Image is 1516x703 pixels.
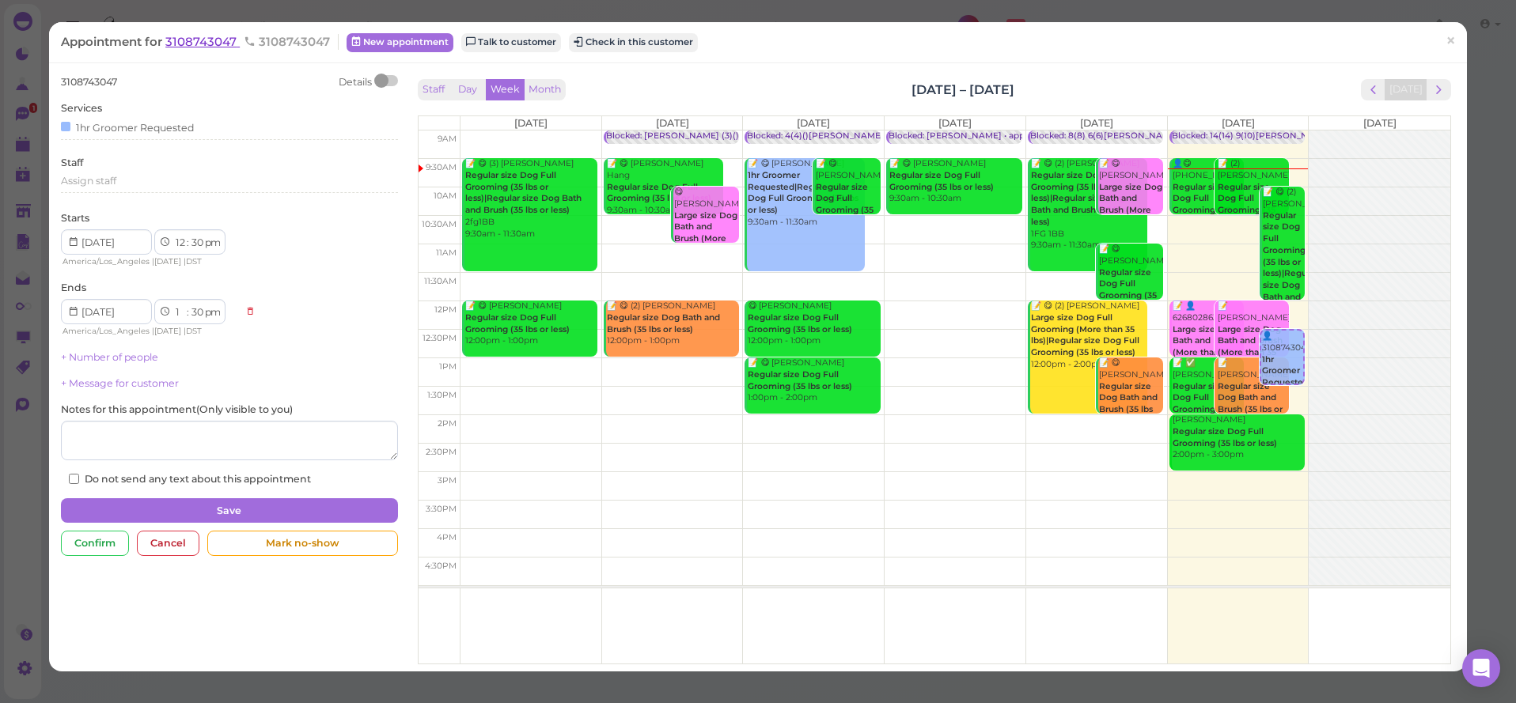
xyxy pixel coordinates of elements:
label: Services [61,101,102,115]
div: Mark no-show [207,531,397,556]
button: Month [524,79,566,100]
b: Regular size Dog Full Grooming (35 lbs or less) [748,369,852,391]
span: 3108743047 [244,34,330,49]
div: 👤3108743047 12:30pm - 1:30pm [1261,331,1303,412]
span: 3108743047 [61,76,117,88]
b: Regular size Dog Full Grooming (35 lbs or less) [1173,426,1277,448]
b: Regular size Dog Full Grooming (35 lbs or less)|Regular size Dog Bath and Brush (35 lbs or less)|... [1218,182,1287,308]
div: | | [61,324,237,338]
div: 📝 😋 [PERSON_NAME] 1:00pm - 2:00pm [747,357,880,404]
div: 📝 (2) [PERSON_NAME] Dogs will stay here all day, put in room and give water 9:30am - 10:30am [1217,158,1289,379]
span: 9:30am [426,162,457,172]
span: 3pm [438,475,457,486]
button: Save [61,498,397,523]
button: Check in this customer [569,33,698,52]
a: 3108743047 [165,34,240,49]
button: [DATE] [1385,79,1427,100]
div: Blocked: 8(8) 6(6)[PERSON_NAME]. [PERSON_NAME] Off • appointment [1030,130,1336,142]
div: Appointment for [61,34,339,50]
b: 1hr Groomer Requested|Regular size Dog Full Grooming (35 lbs or less) [748,170,858,215]
div: 📝 😋 [PERSON_NAME] 9:30am - 10:30am [815,158,881,251]
span: 3:30pm [426,504,457,514]
label: Do not send any text about this appointment [69,472,311,486]
div: 📝 😋 [PERSON_NAME] 12:00pm - 1:00pm [464,300,597,347]
div: 📝 😋 [PERSON_NAME] free tb for review check text 11:00am - 12:00pm [1098,244,1164,372]
div: 1hr Groomer Requested [61,119,194,135]
span: [DATE] [154,256,181,266]
label: Notes for this appointment ( Only visible to you ) [61,403,293,417]
b: Large size Dog Bath and Brush (More than 35 lbs) [1099,182,1162,227]
span: [DATE] [1080,117,1113,129]
label: Starts [61,211,89,225]
label: Staff [61,156,83,170]
div: 📝 😋 (3) [PERSON_NAME] 2fg1BB 9:30am - 11:30am [464,158,597,240]
div: Blocked: [PERSON_NAME] • appointment [889,130,1063,142]
a: + Number of people [61,351,158,363]
b: Regular size Dog Full Grooming (35 lbs or less) [816,182,874,227]
span: America/Los_Angeles [63,256,150,266]
div: [PERSON_NAME] 2:00pm - 3:00pm [1172,414,1305,461]
span: Assign staff [61,175,116,187]
b: Regular size Dog Full Grooming (35 lbs or less) [1099,267,1157,312]
div: Open Intercom Messenger [1462,649,1500,687]
b: Large size Dog Bath and Brush (More than 35 lbs) [1218,324,1283,369]
b: Large size Dog Bath and Brush (More than 35 lbs) [674,210,737,255]
button: Week [486,79,525,100]
b: Regular size Dog Bath and Brush (35 lbs or less) [607,312,720,334]
span: 11:30am [424,276,457,286]
div: 📝 [PERSON_NAME] 12:00pm - 1:00pm [1217,300,1289,394]
b: Regular size Dog Full Grooming (35 lbs or less)|Regular size Dog Bath and Brush (35 lbs or less) [1031,170,1136,227]
div: 📝 😋 (2) [PERSON_NAME] 1BB1FG 10:00am - 12:00pm [1262,187,1305,372]
div: 📝 👤6268028636 [PERSON_NAME] - 6268028549 12:00pm - 1:00pm [1172,300,1244,417]
b: Large size Dog Bath and Brush (More than 35 lbs) [1173,324,1237,369]
div: Blocked: 4(4)()[PERSON_NAME] • appointment [747,130,946,142]
div: 😋 [PERSON_NAME] 12:00pm - 1:00pm [747,300,880,347]
span: 10:30am [422,219,457,229]
b: Regular size Dog Full Grooming (35 lbs or less)|Regular size Dog Bath and Brush (35 lbs or less) [1263,210,1317,337]
div: | | [61,255,237,269]
span: 2:30pm [426,447,457,457]
div: Confirm [61,531,129,556]
div: Details [339,75,372,89]
span: 4pm [437,532,457,542]
b: Regular size Dog Full Grooming (35 lbs or less) [465,312,570,334]
div: 📝 [PERSON_NAME] Flea 1:00pm - 2:00pm [1217,357,1289,451]
div: 📝 ✅ [PERSON_NAME] 1:00pm - 2:00pm [1172,357,1244,439]
b: Regular size Dog Bath and Brush (35 lbs or less) [1099,381,1158,426]
span: DST [186,256,202,266]
div: 📝 😋 [PERSON_NAME] hypo 1:00pm - 2:00pm [1098,357,1164,462]
b: Regular size Dog Full Grooming (35 lbs or less) [1173,182,1230,227]
b: Regular size Dog Full Grooming (35 lbs or less) [607,182,711,204]
label: Ends [61,281,86,295]
span: 1:30pm [427,390,457,400]
button: Day [449,79,487,100]
span: 12pm [434,304,457,315]
div: Blocked: 14(14) 9(10)[PERSON_NAME],[PERSON_NAME] • [PERSON_NAME] [1172,130,1490,142]
span: × [1446,30,1456,52]
span: 12:30pm [423,333,457,343]
b: Large size Dog Full Grooming (More than 35 lbs)|Regular size Dog Full Grooming (35 lbs or less) [1031,312,1139,357]
div: Cancel [137,531,199,556]
div: 📝 😋 [PERSON_NAME] 9:30am - 11:30am [747,158,864,228]
span: 2pm [438,418,457,429]
span: [DATE] [1363,117,1397,129]
div: 📝 😋 [PERSON_NAME] 9:30am - 10:30am [889,158,1021,205]
a: Talk to customer [461,33,561,52]
button: prev [1361,79,1385,100]
div: Blocked: [PERSON_NAME] (3)() 9:30/10:00/1:30 • appointment [606,130,862,142]
span: [DATE] [938,117,972,129]
span: [DATE] [656,117,689,129]
span: [DATE] [154,326,181,336]
span: America/Los_Angeles [63,326,150,336]
div: 📝 😋 (2) [PERSON_NAME] 12:00pm - 1:00pm [606,300,739,347]
b: 1hr Groomer Requested [1262,354,1309,387]
div: 😋 [PERSON_NAME] 10:00am - 11:00am [673,187,739,280]
span: 4:30pm [425,561,457,571]
b: Regular size Dog Full Grooming (35 lbs or less) [889,170,994,192]
span: 10am [434,191,457,201]
span: [DATE] [797,117,830,129]
span: 1pm [439,361,457,372]
div: 📝 😋 [PERSON_NAME] 9:30am - 10:30am [1098,158,1164,251]
div: 📝 😋 (2) [PERSON_NAME] 12:00pm - 2:00pm [1030,300,1147,370]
